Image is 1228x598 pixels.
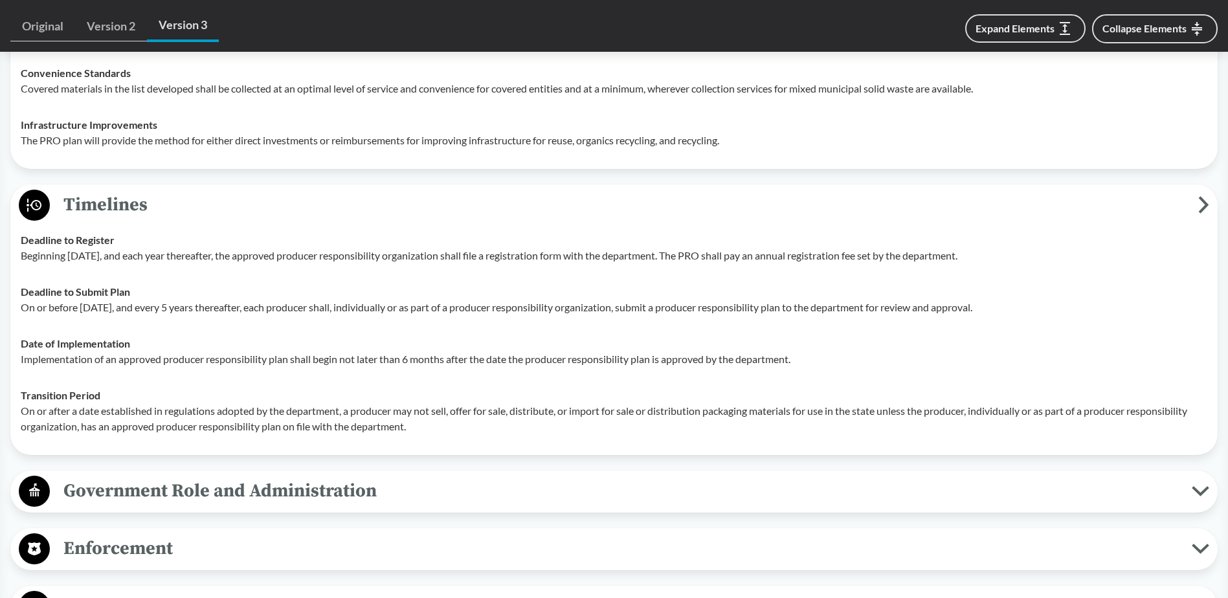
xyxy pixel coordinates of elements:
span: Government Role and Administration [50,476,1192,505]
button: Expand Elements [965,14,1086,43]
button: Enforcement [15,533,1213,566]
a: Version 2 [75,12,147,41]
button: Collapse Elements [1092,14,1218,43]
p: On or after a date established in regulations adopted by the department, a producer may not sell,... [21,403,1207,434]
strong: Deadline to Submit Plan [21,285,130,298]
a: Version 3 [147,10,219,42]
strong: Convenience Standards [21,67,131,79]
strong: Date of Implementation [21,337,130,349]
button: Government Role and Administration [15,475,1213,508]
a: Original [10,12,75,41]
strong: Deadline to Register [21,234,115,246]
p: Beginning [DATE], and each year thereafter, the approved producer responsibility organization sha... [21,248,1207,263]
p: Implementation of an approved producer responsibility plan shall begin not later than 6 months af... [21,351,1207,367]
p: Covered materials in the list developed shall be collected at an optimal level of service and con... [21,81,1207,96]
button: Timelines [15,189,1213,222]
span: Enforcement [50,534,1192,563]
span: Timelines [50,190,1198,219]
p: The PRO plan will provide the method for either direct investments or reimbursements for improvin... [21,133,1207,148]
strong: Infrastructure Improvements [21,118,157,131]
p: On or before [DATE], and every 5 years thereafter, each producer shall, individually or as part o... [21,300,1207,315]
strong: Transition Period [21,389,100,401]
